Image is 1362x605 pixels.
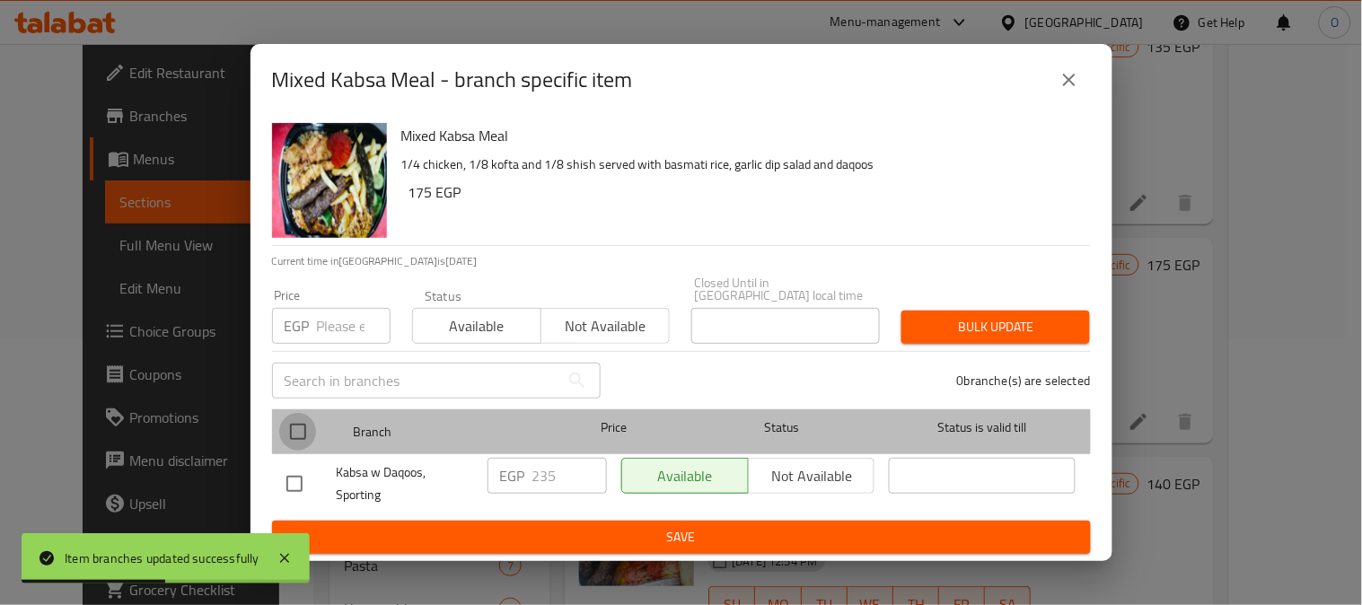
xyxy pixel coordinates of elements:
[532,458,607,494] input: Please enter price
[272,521,1091,554] button: Save
[272,363,559,399] input: Search in branches
[409,180,1076,205] h6: 175 EGP
[285,315,310,337] p: EGP
[412,308,541,344] button: Available
[540,308,670,344] button: Not available
[272,253,1091,269] p: Current time in [GEOGRAPHIC_DATA] is [DATE]
[337,461,473,506] span: Kabsa w Daqoos, Sporting
[65,548,259,568] div: Item branches updated successfully
[1048,58,1091,101] button: close
[957,372,1091,390] p: 0 branche(s) are selected
[420,313,534,339] span: Available
[688,416,874,439] span: Status
[916,316,1076,338] span: Bulk update
[317,308,391,344] input: Please enter price
[272,66,633,94] h2: Mixed Kabsa Meal - branch specific item
[272,123,387,238] img: Mixed Kabsa Meal
[889,416,1076,439] span: Status is valid till
[401,153,1076,176] p: 1/4 chicken, 1/8 kofta and 1/8 shish served with basmati rice, garlic dip salad and daqoos
[286,526,1076,548] span: Save
[500,465,525,487] p: EGP
[353,421,540,443] span: Branch
[554,416,673,439] span: Price
[901,311,1090,344] button: Bulk update
[401,123,1076,148] h6: Mixed Kabsa Meal
[549,313,663,339] span: Not available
